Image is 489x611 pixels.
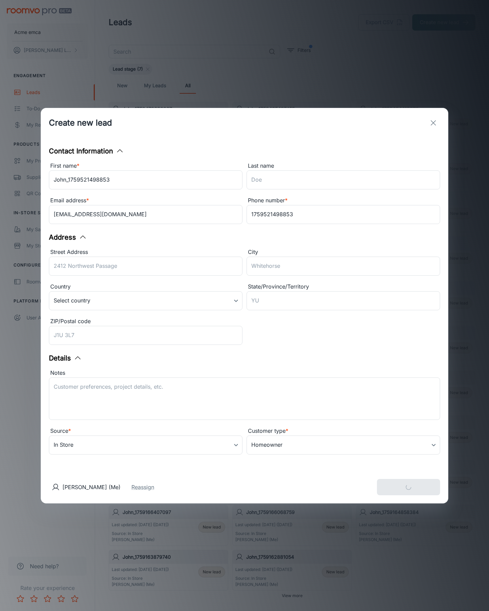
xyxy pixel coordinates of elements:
[247,291,440,310] input: YU
[49,232,87,242] button: Address
[427,116,440,130] button: exit
[49,170,242,189] input: John
[49,162,242,170] div: First name
[247,282,440,291] div: State/Province/Territory
[247,170,440,189] input: Doe
[49,369,440,377] div: Notes
[49,257,242,276] input: 2412 Northwest Passage
[49,196,242,205] div: Email address
[49,353,82,363] button: Details
[49,326,242,345] input: J1U 3L7
[247,427,440,436] div: Customer type
[131,483,154,491] button: Reassign
[49,248,242,257] div: Street Address
[49,282,242,291] div: Country
[49,205,242,224] input: myname@example.com
[62,483,121,491] p: [PERSON_NAME] (Me)
[49,117,112,129] h1: Create new lead
[247,248,440,257] div: City
[247,196,440,205] div: Phone number
[247,162,440,170] div: Last name
[49,291,242,310] div: Select country
[247,257,440,276] input: Whitehorse
[49,317,242,326] div: ZIP/Postal code
[247,436,440,455] div: Homeowner
[49,146,124,156] button: Contact Information
[49,436,242,455] div: In Store
[247,205,440,224] input: +1 439-123-4567
[49,427,242,436] div: Source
